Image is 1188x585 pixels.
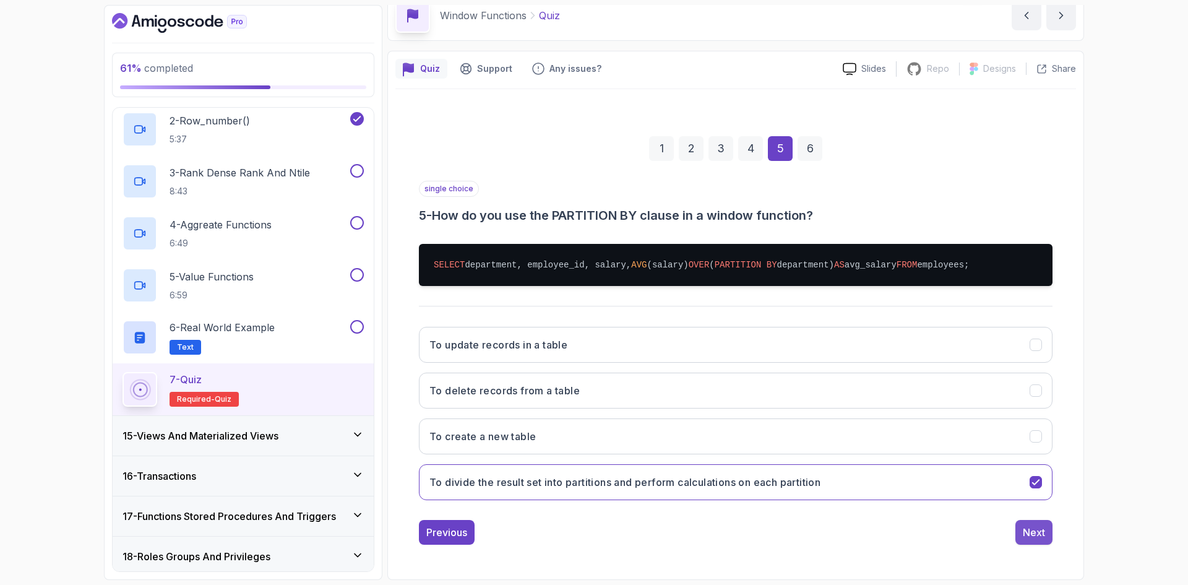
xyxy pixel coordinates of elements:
button: 16-Transactions [113,456,374,496]
button: Feedback button [525,59,609,79]
h3: To update records in a table [429,337,567,352]
button: quiz button [395,59,447,79]
p: 7 - Quiz [170,372,202,387]
button: Next [1015,520,1052,545]
div: 4 [738,136,763,161]
p: 3 - Rank Dense Rank And Ntile [170,165,310,180]
button: 3-Rank Dense Rank And Ntile8:43 [123,164,364,199]
div: 3 [708,136,733,161]
p: Quiz [539,8,560,23]
p: Any issues? [549,63,601,75]
div: 5 [768,136,793,161]
p: 6:59 [170,289,254,301]
p: 8:43 [170,185,310,197]
button: 18-Roles Groups And Privileges [113,537,374,576]
span: OVER [689,260,710,270]
button: 6-Real World ExampleText [123,320,364,355]
p: 6 - Real World Example [170,320,275,335]
button: To divide the result set into partitions and perform calculations on each partition [419,464,1052,500]
button: To delete records from a table [419,373,1052,409]
button: 5-Value Functions6:59 [123,268,364,303]
h3: 5 - How do you use the PARTITION BY clause in a window function? [419,207,1052,224]
span: AS [834,260,845,270]
h3: 16 - Transactions [123,469,196,483]
h3: 17 - Functions Stored Procedures And Triggers [123,509,336,524]
button: previous content [1012,1,1041,30]
button: Support button [452,59,520,79]
span: completed [120,62,193,74]
button: 4-Aggreate Functions6:49 [123,216,364,251]
button: 2-Row_number()5:37 [123,112,364,147]
p: 5:37 [170,133,250,145]
p: Quiz [420,63,440,75]
button: To create a new table [419,418,1052,454]
h3: To delete records from a table [429,383,580,398]
p: Repo [927,63,949,75]
p: single choice [419,181,479,197]
button: 7-QuizRequired-quiz [123,372,364,407]
h3: 18 - Roles Groups And Privileges [123,549,270,564]
div: 2 [679,136,704,161]
h3: 15 - Views And Materialized Views [123,428,278,443]
span: Required- [177,394,215,404]
button: Previous [419,520,475,545]
div: Previous [426,525,467,540]
p: Designs [983,63,1016,75]
a: Dashboard [112,13,275,33]
button: 17-Functions Stored Procedures And Triggers [113,496,374,536]
h3: To divide the result set into partitions and perform calculations on each partition [429,475,820,490]
span: 61 % [120,62,142,74]
span: PARTITION [715,260,762,270]
p: Window Functions [440,8,527,23]
p: 2 - Row_number() [170,113,250,128]
span: AVG [631,260,647,270]
button: 15-Views And Materialized Views [113,416,374,456]
p: Support [477,63,512,75]
button: Share [1026,63,1076,75]
p: Slides [861,63,886,75]
span: FROM [897,260,918,270]
div: 6 [798,136,822,161]
p: 5 - Value Functions [170,269,254,284]
span: quiz [215,394,231,404]
button: next content [1046,1,1076,30]
a: Slides [833,63,896,76]
h3: To create a new table [429,429,536,444]
div: 1 [649,136,674,161]
span: BY [767,260,777,270]
p: 6:49 [170,237,272,249]
button: To update records in a table [419,327,1052,363]
p: Share [1052,63,1076,75]
pre: department, employee_id, salary, (salary) ( department) avg_salary employees; [419,244,1052,286]
div: Next [1023,525,1045,540]
span: Text [177,342,194,352]
span: SELECT [434,260,465,270]
p: 4 - Aggreate Functions [170,217,272,232]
